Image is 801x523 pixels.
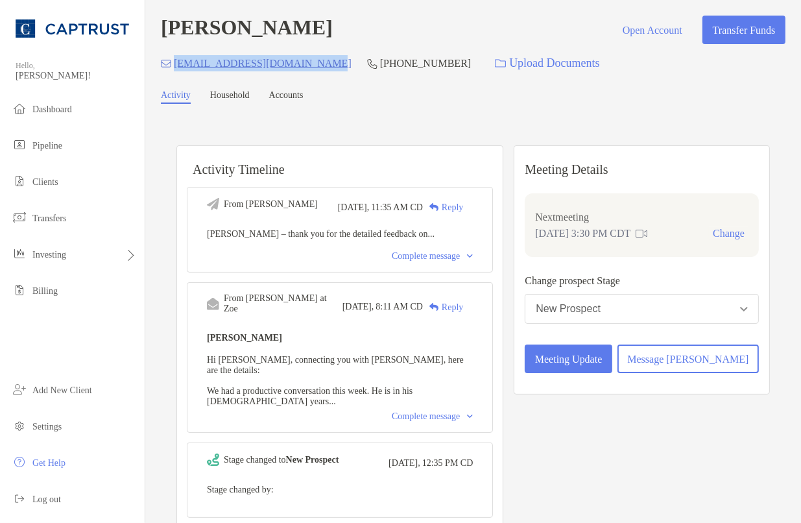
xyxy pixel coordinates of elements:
[16,5,129,52] img: CAPTRUST Logo
[495,59,506,68] img: button icon
[224,455,339,465] div: Stage changed to
[367,58,377,69] img: Phone Icon
[224,199,318,210] div: From [PERSON_NAME]
[32,213,66,223] span: Transfers
[224,293,342,314] div: From [PERSON_NAME] at Zoe
[269,90,304,104] a: Accounts
[12,210,27,225] img: transfers icon
[376,302,423,312] span: 8:11 AM CD
[392,251,473,261] div: Complete message
[161,90,191,104] a: Activity
[174,55,352,71] p: [EMAIL_ADDRESS][DOMAIN_NAME]
[32,385,92,395] span: Add New Client
[467,254,473,258] img: Chevron icon
[12,101,27,116] img: dashboard icon
[32,177,58,187] span: Clients
[210,90,250,104] a: Household
[32,141,62,151] span: Pipeline
[429,303,439,311] img: Reply icon
[371,202,423,213] span: 11:35 AM CD
[12,137,27,152] img: pipeline icon
[207,454,219,466] img: Event icon
[12,282,27,298] img: billing icon
[32,494,61,504] span: Log out
[536,303,601,315] div: New Prospect
[207,198,219,210] img: Event icon
[467,415,473,419] img: Chevron icon
[12,454,27,470] img: get-help icon
[740,307,748,311] img: Open dropdown arrow
[12,491,27,506] img: logout icon
[525,294,759,324] button: New Prospect
[12,382,27,397] img: add_new_client icon
[338,202,370,213] span: [DATE],
[423,201,463,214] div: Reply
[207,481,473,498] p: Stage changed by:
[342,302,374,312] span: [DATE],
[525,273,759,289] p: Change prospect Stage
[32,104,72,114] span: Dashboard
[177,146,503,177] h6: Activity Timeline
[535,225,630,241] p: [DATE] 3:30 PM CDT
[207,226,473,242] p: [PERSON_NAME] – thank you for the detailed feedback on...
[207,355,464,406] span: Hi [PERSON_NAME], connecting you with [PERSON_NAME], here are the details: We had a productive co...
[392,411,473,422] div: Complete message
[617,345,759,373] button: Message [PERSON_NAME]
[16,71,137,81] span: [PERSON_NAME]!
[207,333,282,343] b: [PERSON_NAME]
[32,458,66,468] span: Get Help
[709,227,748,240] button: Change
[702,16,785,44] button: Transfer Funds
[380,55,471,71] p: [PHONE_NUMBER]
[486,49,608,77] a: Upload Documents
[32,286,58,296] span: Billing
[525,345,612,373] button: Meeting Update
[612,16,692,44] button: Open Account
[12,418,27,433] img: settings icon
[286,455,339,465] b: New Prospect
[389,458,420,468] span: [DATE],
[535,209,748,225] p: Next meeting
[207,298,219,310] img: Event icon
[161,16,333,44] h4: [PERSON_NAME]
[32,422,62,432] span: Settings
[32,250,66,260] span: Investing
[423,300,463,314] div: Reply
[161,60,171,67] img: Email Icon
[636,228,647,239] img: communication type
[12,246,27,261] img: investing icon
[12,173,27,189] img: clients icon
[525,162,759,178] p: Meeting Details
[429,203,439,212] img: Reply icon
[422,458,473,468] span: 12:35 PM CD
